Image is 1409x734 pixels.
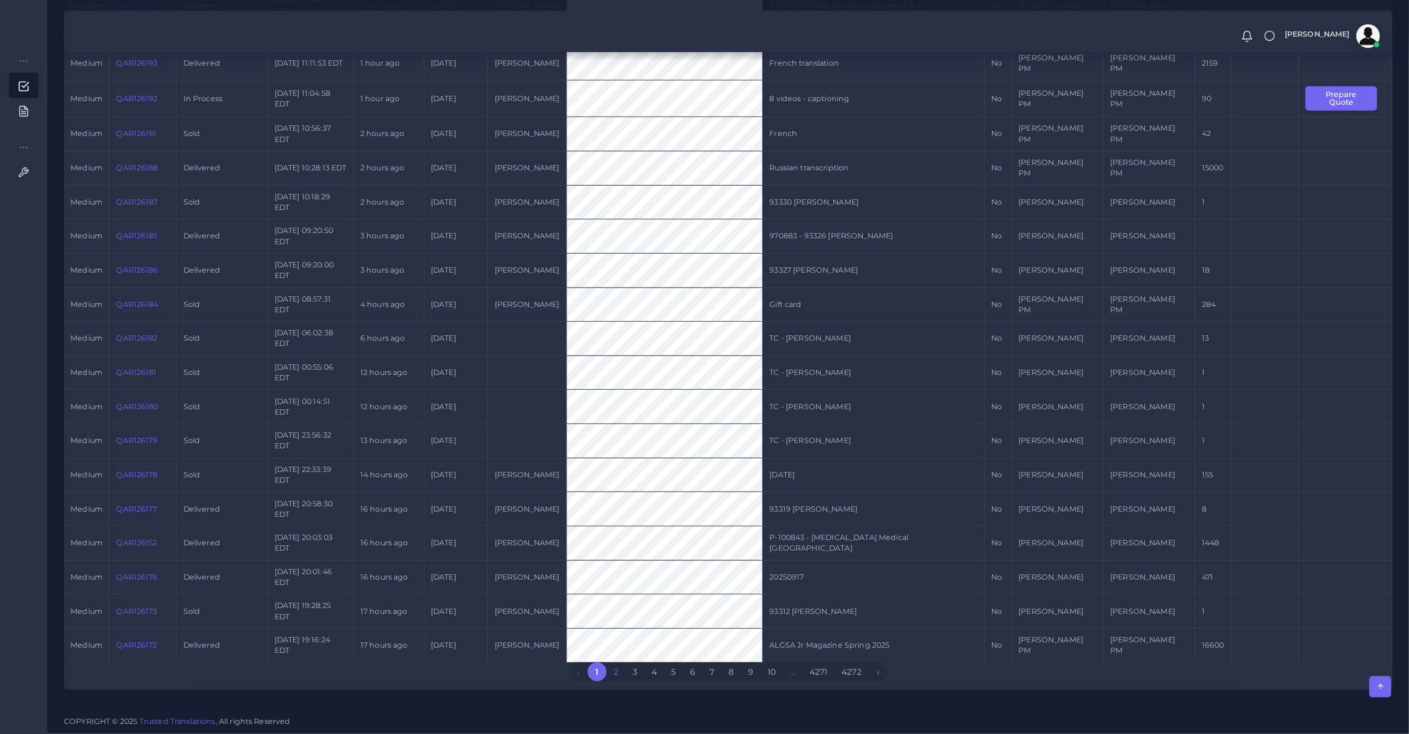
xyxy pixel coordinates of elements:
td: 93319 [PERSON_NAME] [763,492,984,526]
span: COPYRIGHT © 2025 [64,715,291,727]
td: [DATE] [424,560,488,594]
a: QAR126188 [116,163,158,172]
a: 6 [683,662,702,681]
td: TC - [PERSON_NAME] [763,322,984,356]
td: 17 hours ago [353,594,424,629]
td: [DATE] 10:18:29 EDT [267,185,353,219]
td: [PERSON_NAME] [1012,322,1104,356]
td: [DATE] 11:11:53 EDT [267,46,353,80]
a: 4271 [802,662,834,681]
td: 13 [1195,322,1231,356]
td: 13 hours ago [353,424,424,458]
td: 93327 [PERSON_NAME] [763,253,984,287]
td: 12 hours ago [353,355,424,390]
a: Trusted Translations [140,717,215,726]
a: 9 [741,662,760,681]
td: [PERSON_NAME] [1012,526,1104,561]
td: Sold [176,594,267,629]
td: No [984,46,1011,80]
td: Delivered [176,560,267,594]
td: [PERSON_NAME] [488,629,566,662]
td: Sold [176,390,267,424]
td: [DATE] [424,355,488,390]
td: [PERSON_NAME] [1103,322,1195,356]
a: QAR126181 [116,368,156,377]
td: [PERSON_NAME] PM [1012,151,1104,185]
span: 1 [588,662,607,681]
span: medium [70,94,102,103]
td: Delivered [176,46,267,80]
td: [DATE] [424,492,488,526]
td: 3 hours ago [353,253,424,287]
td: 1 [1195,355,1231,390]
td: [PERSON_NAME] PM [1012,46,1104,80]
a: QAR126187 [116,198,157,206]
td: 16 hours ago [353,560,424,594]
td: 471 [1195,560,1231,594]
td: 93330 [PERSON_NAME] [763,185,984,219]
td: Delivered [176,253,267,287]
td: [PERSON_NAME] [488,46,566,80]
a: QAR126192 [116,94,157,103]
td: [PERSON_NAME] PM [1103,629,1195,662]
td: 155 [1195,458,1231,492]
td: No [984,355,1011,390]
td: 12 hours ago [353,390,424,424]
td: No [984,629,1011,662]
td: 1 [1195,185,1231,219]
td: 284 [1195,287,1231,322]
td: 2 hours ago [353,151,424,185]
td: [DATE] [763,458,984,492]
td: Sold [176,355,267,390]
td: [DATE] 09:20:50 EDT [267,219,353,254]
td: 8 [1195,492,1231,526]
span: medium [70,334,102,342]
td: [DATE] [424,219,488,254]
img: avatar [1356,24,1380,48]
td: No [984,253,1011,287]
td: 2 hours ago [353,117,424,151]
td: [DATE] [424,322,488,356]
td: [PERSON_NAME] [1012,253,1104,287]
td: [DATE] 10:56:37 EDT [267,117,353,151]
td: No [984,185,1011,219]
a: Prepare Quote [1305,93,1385,102]
td: TC - [PERSON_NAME] [763,390,984,424]
td: [PERSON_NAME] PM [1103,117,1195,151]
td: [PERSON_NAME] [1012,492,1104,526]
td: 93312 [PERSON_NAME] [763,594,984,629]
td: [DATE] [424,594,488,629]
td: 15000 [1195,151,1231,185]
td: 1 hour ago [353,46,424,80]
a: 4 [644,662,664,681]
td: [DATE] [424,526,488,561]
span: medium [70,129,102,138]
td: In Process [176,80,267,117]
td: Delivered [176,492,267,526]
td: [DATE] 19:16:24 EDT [267,629,353,662]
td: [PERSON_NAME] [488,185,566,219]
a: 7 [702,662,721,681]
td: [DATE] [424,390,488,424]
td: [PERSON_NAME] [1103,219,1195,254]
span: medium [70,402,102,411]
td: [PERSON_NAME] [1103,424,1195,458]
td: [DATE] 09:20:00 EDT [267,253,353,287]
td: [DATE] [424,80,488,117]
td: No [984,390,1011,424]
td: 3 hours ago [353,219,424,254]
td: [DATE] 08:57:31 EDT [267,287,353,322]
td: [DATE] [424,185,488,219]
td: [PERSON_NAME] [488,253,566,287]
span: medium [70,198,102,206]
a: QAR126180 [116,402,158,411]
td: 4 hours ago [353,287,424,322]
td: [PERSON_NAME] [488,560,566,594]
td: [PERSON_NAME] [1012,560,1104,594]
td: [DATE] 10:28:13 EDT [267,151,353,185]
td: No [984,322,1011,356]
td: 18 [1195,253,1231,287]
td: Sold [176,458,267,492]
td: [PERSON_NAME] PM [1012,287,1104,322]
td: Sold [176,185,267,219]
